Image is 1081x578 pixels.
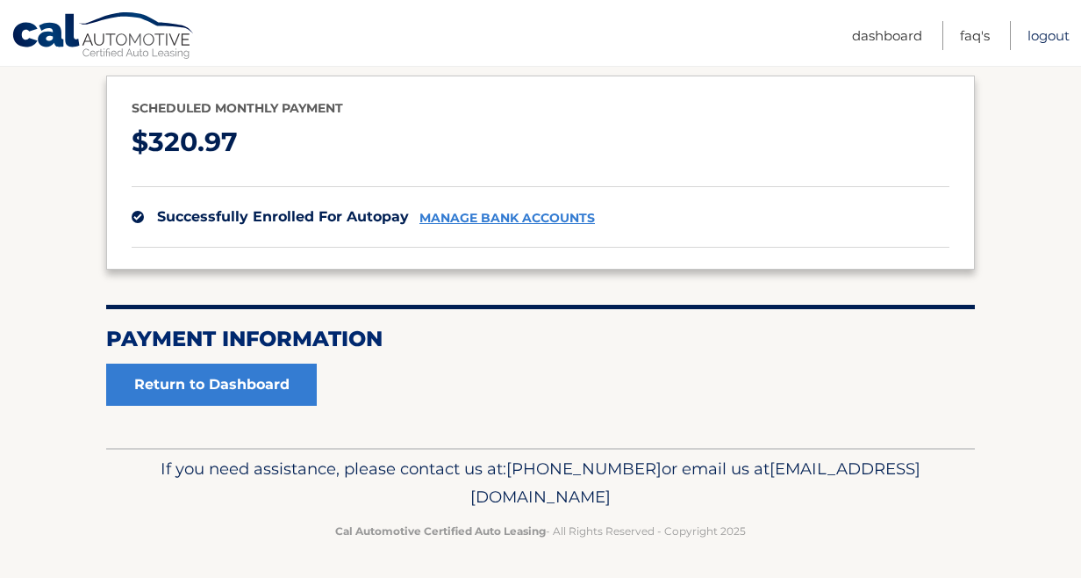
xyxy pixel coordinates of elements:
[852,21,922,50] a: Dashboard
[960,21,990,50] a: FAQ's
[419,211,595,226] a: manage bank accounts
[335,524,546,538] strong: Cal Automotive Certified Auto Leasing
[132,98,949,119] p: Scheduled monthly payment
[132,211,144,223] img: check.svg
[118,522,963,540] p: - All Rights Reserved - Copyright 2025
[157,208,409,225] span: successfully enrolled for autopay
[132,119,949,166] p: $
[148,126,238,158] span: 320.97
[1027,21,1070,50] a: Logout
[506,459,662,479] span: [PHONE_NUMBER]
[106,364,317,406] a: Return to Dashboard
[11,11,196,62] a: Cal Automotive
[106,326,975,352] h2: Payment Information
[118,455,963,511] p: If you need assistance, please contact us at: or email us at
